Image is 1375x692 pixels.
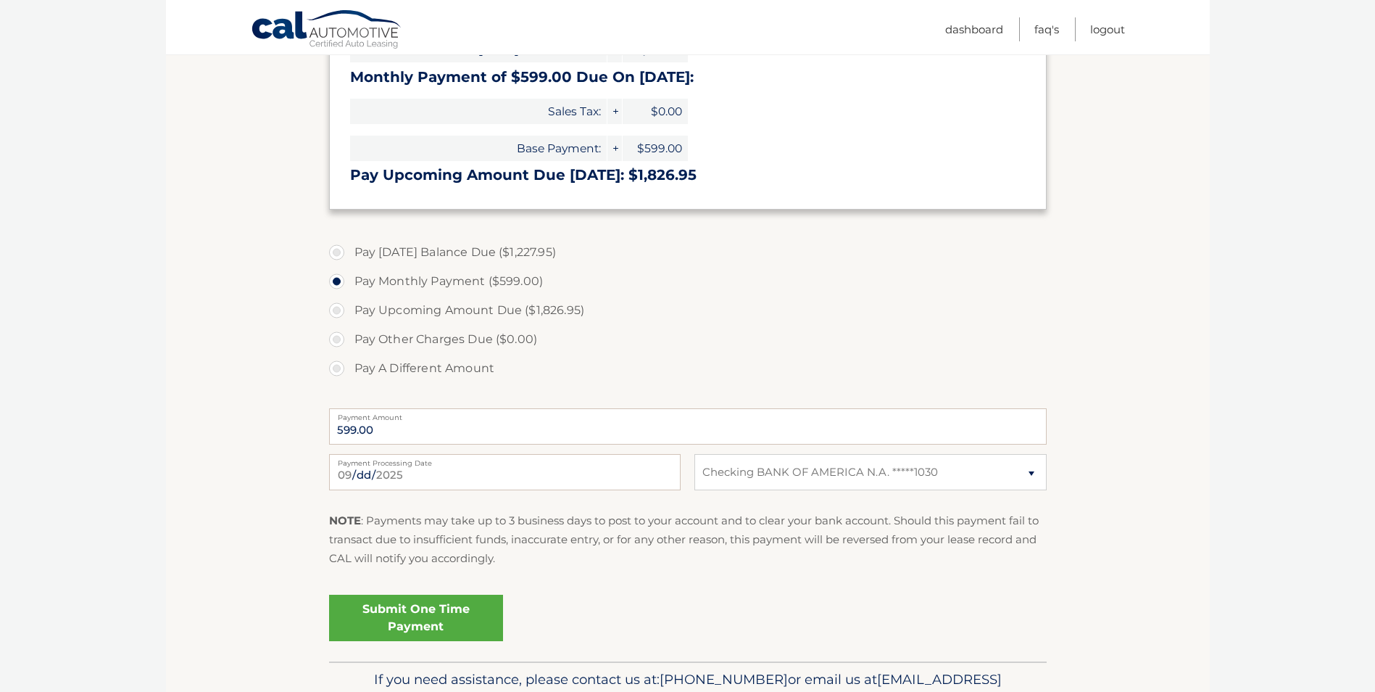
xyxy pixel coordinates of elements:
[329,511,1047,569] p: : Payments may take up to 3 business days to post to your account and to clear your bank account....
[329,238,1047,267] label: Pay [DATE] Balance Due ($1,227.95)
[329,514,361,527] strong: NOTE
[329,408,1047,445] input: Payment Amount
[251,9,403,52] a: Cal Automotive
[329,595,503,641] a: Submit One Time Payment
[607,136,622,161] span: +
[660,671,788,688] span: [PHONE_NUMBER]
[350,68,1026,86] h3: Monthly Payment of $599.00 Due On [DATE]:
[350,136,607,161] span: Base Payment:
[623,99,688,124] span: $0.00
[623,136,688,161] span: $599.00
[329,267,1047,296] label: Pay Monthly Payment ($599.00)
[1034,17,1059,41] a: FAQ's
[329,354,1047,383] label: Pay A Different Amount
[329,408,1047,420] label: Payment Amount
[329,454,681,466] label: Payment Processing Date
[329,454,681,490] input: Payment Date
[350,99,607,124] span: Sales Tax:
[945,17,1003,41] a: Dashboard
[1090,17,1125,41] a: Logout
[329,296,1047,325] label: Pay Upcoming Amount Due ($1,826.95)
[350,166,1026,184] h3: Pay Upcoming Amount Due [DATE]: $1,826.95
[329,325,1047,354] label: Pay Other Charges Due ($0.00)
[607,99,622,124] span: +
